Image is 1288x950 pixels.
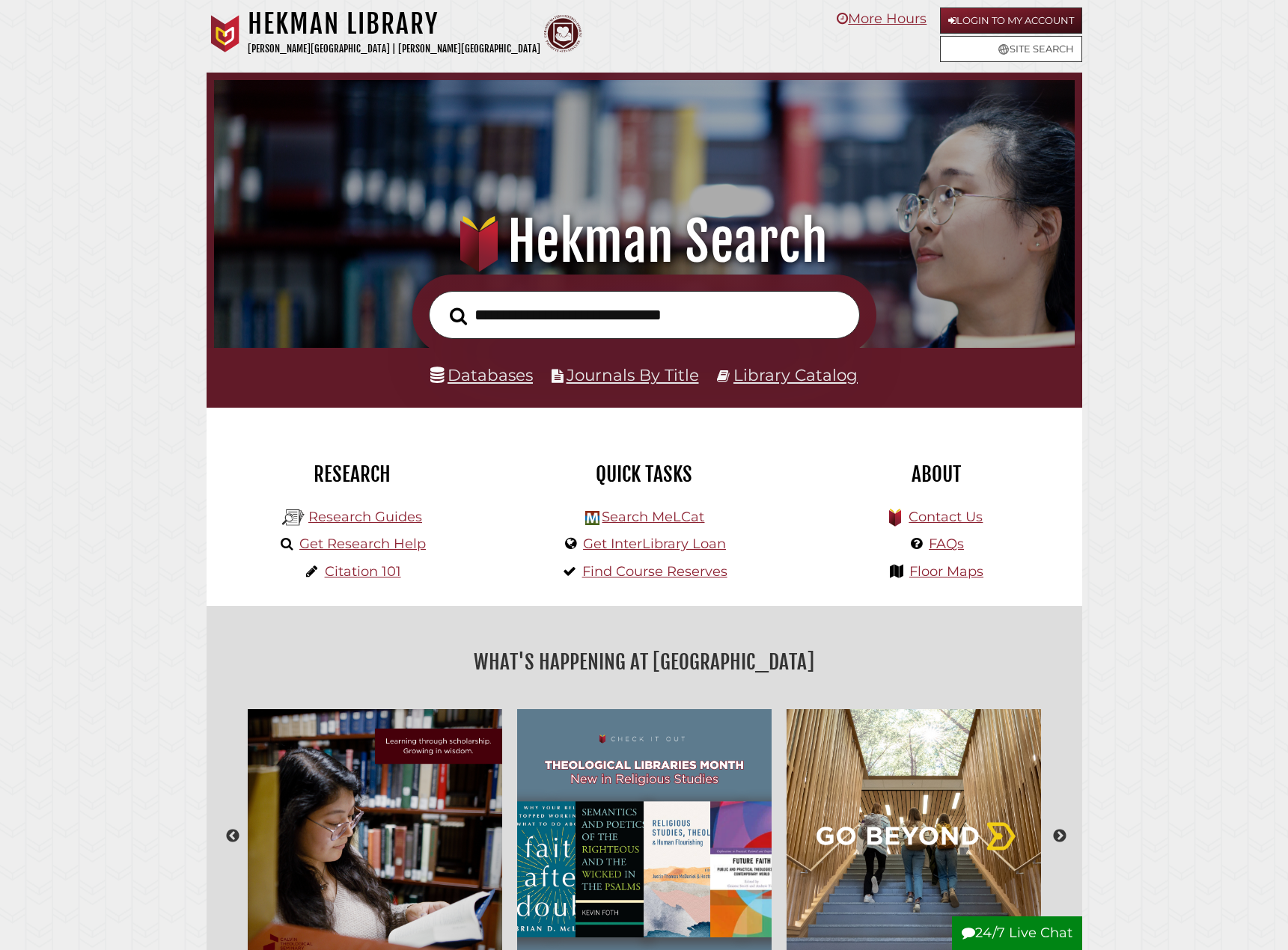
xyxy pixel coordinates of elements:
a: Find Course Reserves [582,563,727,580]
a: Site Search [940,36,1082,62]
a: Journals By Title [567,365,699,384]
h2: About [802,462,1071,487]
h1: Hekman Search [233,209,1054,275]
a: Login to My Account [940,7,1082,34]
i: Search [450,307,467,325]
a: FAQs [929,536,964,552]
p: [PERSON_NAME][GEOGRAPHIC_DATA] | [PERSON_NAME][GEOGRAPHIC_DATA] [248,40,540,58]
img: Calvin University [207,15,244,52]
a: Citation 101 [325,563,401,580]
img: Hekman Library Logo [282,506,305,529]
a: Contact Us [909,509,983,525]
img: Hekman Library Logo [585,511,599,525]
a: Research Guides [308,509,422,525]
a: Get Research Help [299,536,426,552]
h1: Hekman Library [248,7,540,40]
a: Get InterLibrary Loan [583,536,726,552]
a: More Hours [837,10,927,27]
a: Databases [430,365,533,384]
h2: Research [218,462,487,487]
a: Library Catalog [733,365,858,384]
button: Next [1052,829,1067,844]
img: Calvin Theological Seminary [544,15,582,52]
button: Search [442,303,474,330]
button: Previous [225,829,240,844]
h2: Quick Tasks [510,462,779,487]
a: Search MeLCat [602,509,704,525]
a: Floor Maps [909,563,983,580]
h2: What's Happening at [GEOGRAPHIC_DATA] [218,645,1071,679]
